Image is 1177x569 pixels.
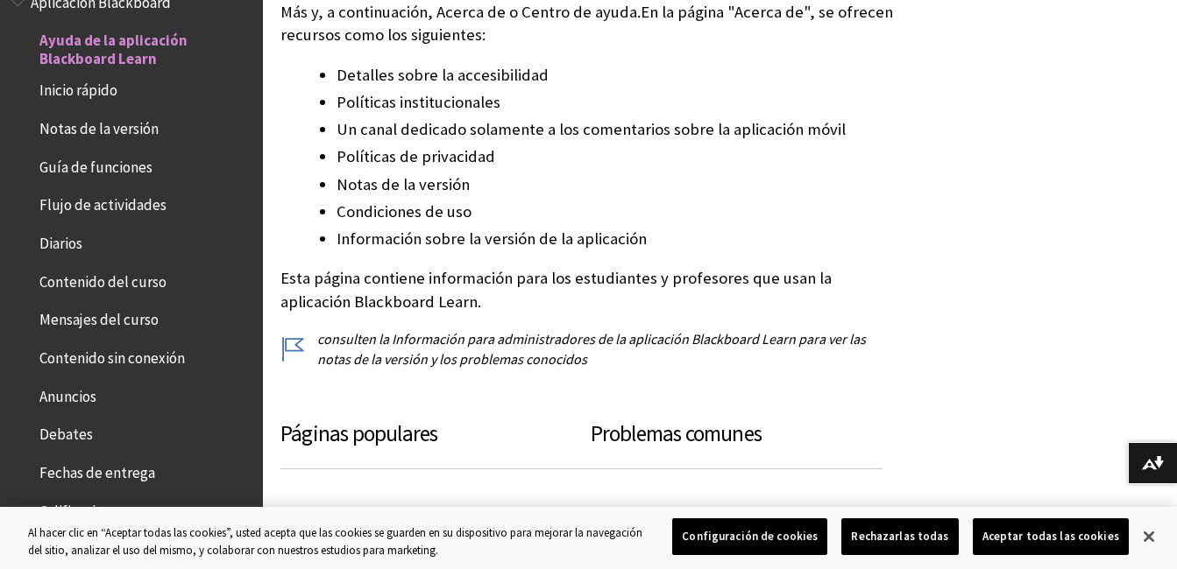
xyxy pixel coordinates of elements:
[39,306,159,329] span: Mensajes del curso
[39,343,185,367] span: Contenido sin conexión
[280,267,900,313] p: Esta página contiene información para los estudiantes y profesores que usan la aplicación Blackbo...
[337,227,900,251] li: Información sobre la versión de la aplicación
[39,191,167,214] span: Flujo de actividades
[39,114,159,137] span: Notas de la versión
[39,152,152,176] span: Guía de funciones
[973,518,1129,555] button: Aceptar todas las cookies
[39,382,96,405] span: Anuncios
[39,458,155,481] span: Fechas de entrega
[39,267,167,291] span: Contenido del curso
[591,418,883,469] h3: Problemas comunes
[1130,517,1168,556] button: Cerrar
[337,63,900,88] li: Detalles sobre la accesibilidad
[337,172,900,197] li: Notas de la versión
[337,90,900,115] li: Políticas institucionales
[39,420,93,444] span: Debates
[39,26,251,67] span: Ayuda de la aplicación Blackboard Learn
[28,524,648,558] div: Al hacer clic en “Aceptar todas las cookies”, usted acepta que las cookies se guarden en su dispo...
[337,117,900,142] li: Un canal dedicado solamente a los comentarios sobre la aplicación móvil
[672,518,827,555] button: Configuración de cookies
[280,329,900,369] p: consulten la Información para administradores de la aplicación Blackboard Learn para ver las nota...
[39,496,125,520] span: Calificaciones
[280,418,591,469] h3: Páginas populares
[841,518,958,555] button: Rechazarlas todas
[337,200,900,224] li: Condiciones de uso
[39,76,117,100] span: Inicio rápido
[39,228,82,252] span: Diarios
[337,144,900,169] li: Políticas de privacidad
